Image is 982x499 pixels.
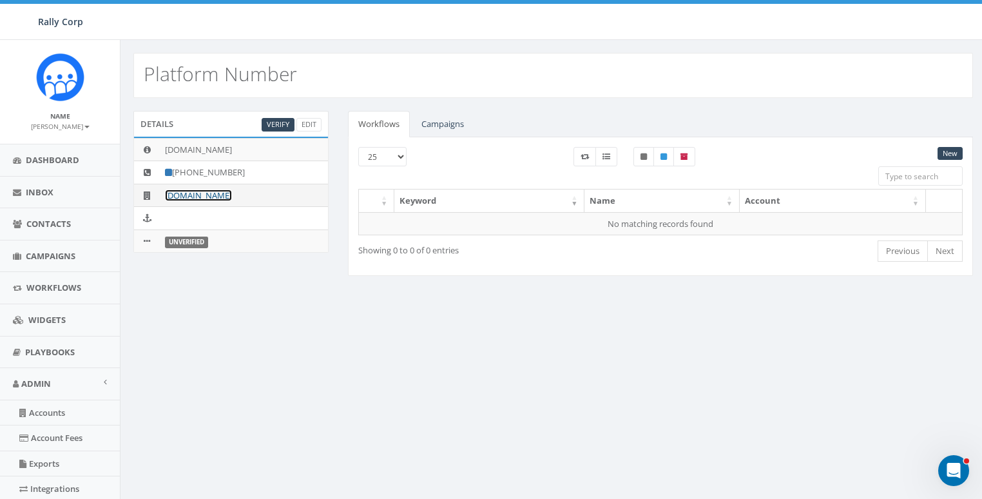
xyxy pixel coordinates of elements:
[359,190,394,212] th: : activate to sort column ascending
[28,314,66,326] span: Widgets
[165,237,208,248] label: Unverified
[26,186,53,198] span: Inbox
[26,282,81,293] span: Workflows
[938,455,969,486] iframe: Intercom live chat
[358,239,599,257] div: Showing 0 to 0 of 0 entries
[160,161,328,184] td: [PHONE_NUMBER]
[31,120,90,132] a: [PERSON_NAME]
[673,147,695,166] label: Archived
[359,212,963,235] td: No matching records found
[296,118,322,132] a: Edit
[740,190,926,212] th: Account: activate to sort column ascending
[26,250,75,262] span: Campaigns
[25,346,75,358] span: Playbooks
[878,166,963,186] input: Type to search
[411,111,474,137] a: Campaigns
[144,63,297,84] h2: Platform Number
[133,111,329,137] div: Details
[160,138,328,161] td: [DOMAIN_NAME]
[38,15,83,28] span: Rally Corp
[878,240,928,262] a: Previous
[262,118,294,132] a: Verify
[36,53,84,101] img: Icon_1.png
[394,190,584,212] th: Keyword: activate to sort column ascending
[50,112,70,121] small: Name
[26,154,79,166] span: Dashboard
[21,378,51,389] span: Admin
[573,147,596,166] label: Workflow
[165,190,232,201] a: [DOMAIN_NAME]
[348,111,410,137] a: Workflows
[938,147,963,161] a: New
[26,218,71,230] span: Contacts
[595,147,617,166] label: Menu
[31,122,90,131] small: [PERSON_NAME]
[927,240,963,262] a: Next
[653,147,674,166] label: Published
[584,190,740,212] th: Name: activate to sort column ascending
[633,147,654,166] label: Unpublished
